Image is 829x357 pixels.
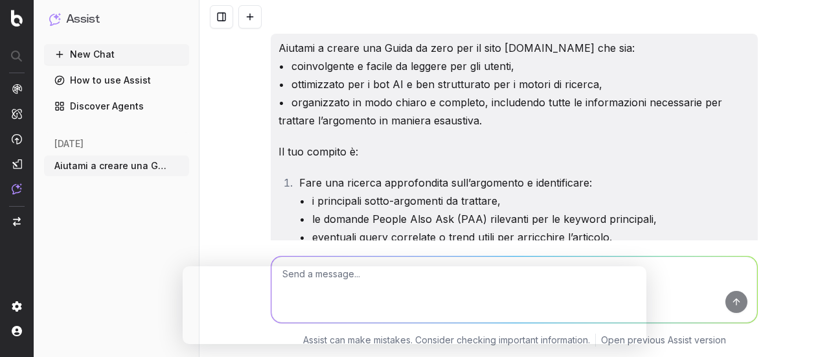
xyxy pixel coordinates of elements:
[12,326,22,336] img: My account
[54,137,84,150] span: [DATE]
[278,39,750,130] p: Aiutami a creare una Guida da zero per il sito [DOMAIN_NAME] che sia: • coinvolgente e facile da ...
[66,10,100,29] h1: Assist
[12,133,22,144] img: Activation
[13,217,21,226] img: Switch project
[12,159,22,169] img: Studio
[295,174,750,246] li: Fare una ricerca approfondita sull’argomento e identificare: • i principali sotto-argomenti da tr...
[49,10,184,29] button: Assist
[11,10,23,27] img: Botify logo
[12,301,22,312] img: Setting
[54,159,168,172] span: Aiutami a creare una Guida da zero per i
[44,96,189,117] a: Discover Agents
[44,70,189,91] a: How to use Assist
[44,44,189,65] button: New Chat
[183,266,646,344] iframe: Survey by Laura from Botify
[12,108,22,119] img: Intelligence
[12,84,22,94] img: Analytics
[44,155,189,176] button: Aiutami a creare una Guida da zero per i
[601,334,726,347] a: Open previous Assist version
[785,313,816,344] iframe: Intercom live chat
[278,143,750,161] p: Il tuo compito è:
[12,183,22,194] img: Assist
[49,13,61,25] img: Assist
